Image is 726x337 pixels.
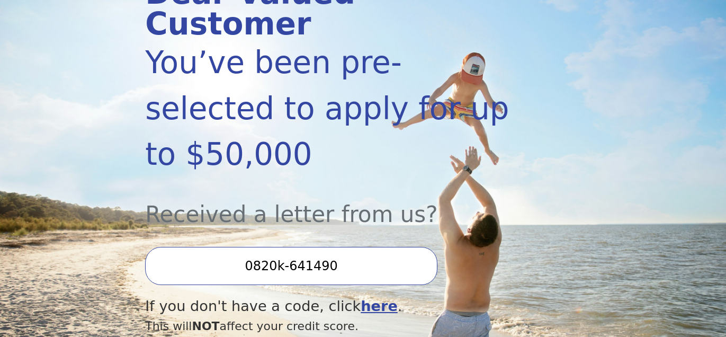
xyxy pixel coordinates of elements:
a: here [361,298,398,314]
div: This will affect your credit score. [145,317,515,335]
div: You’ve been pre-selected to apply for up to $50,000 [145,40,515,178]
div: If you don't have a code, click . [145,296,515,317]
div: Received a letter from us? [145,178,515,231]
input: Enter your Offer Code: [145,247,437,285]
span: NOT [192,320,219,333]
